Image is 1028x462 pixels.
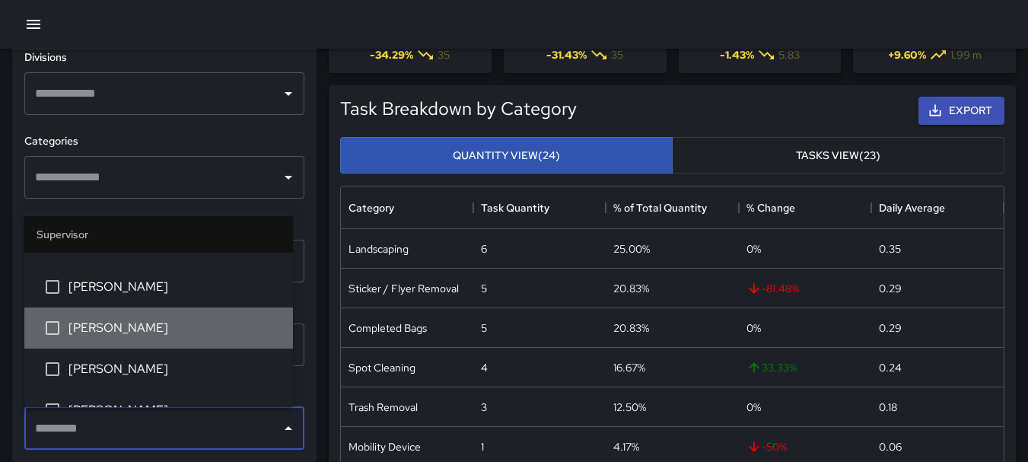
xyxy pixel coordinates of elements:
button: Quantity View(24) [340,137,673,174]
button: Close [278,418,299,439]
span: 1.99 m [950,47,982,62]
span: [PERSON_NAME] [68,319,281,337]
div: Task Quantity [473,186,606,229]
div: Trash Removal [349,400,418,415]
span: 35 [611,47,623,62]
div: 12.50% [613,400,646,415]
div: 4 [481,360,488,375]
div: 0.29 [879,281,902,296]
button: Tasks View(23) [672,137,1004,174]
div: 0.18 [879,400,897,415]
div: % Change [746,186,795,229]
h5: Task Breakdown by Category [340,97,577,121]
div: Category [349,186,394,229]
div: % of Total Quantity [613,186,707,229]
div: Completed Bags [349,320,427,336]
div: 6 [481,241,487,256]
h6: Categories [24,133,304,150]
div: Mobility Device [349,439,421,454]
span: [PERSON_NAME] [68,360,281,378]
div: 5 [481,281,487,296]
div: 20.83% [613,320,649,336]
span: 35 [438,47,450,62]
div: % Change [739,186,871,229]
div: 0.24 [879,360,902,375]
div: Spot Cleaning [349,360,415,375]
span: -81.48 % [746,281,799,296]
div: 5 [481,320,487,336]
div: 0.06 [879,439,902,454]
span: [PERSON_NAME] [68,278,281,296]
span: 0 % [746,320,761,336]
div: Landscaping [349,241,409,256]
div: 1 [481,439,484,454]
li: Supervisor [24,216,293,253]
span: -50 % [746,439,787,454]
h6: Divisions [24,49,304,66]
span: + 9.60 % [888,47,926,62]
div: % of Total Quantity [606,186,738,229]
span: 5.83 [778,47,800,62]
div: 20.83% [613,281,649,296]
span: 0 % [746,400,761,415]
span: [PERSON_NAME] [68,401,281,419]
button: Open [278,167,299,188]
div: Daily Average [879,186,945,229]
button: Open [278,83,299,104]
div: 25.00% [613,241,650,256]
div: 16.67% [613,360,645,375]
span: -31.43 % [546,47,587,62]
span: -34.29 % [370,47,413,62]
div: Task Quantity [481,186,549,229]
div: Daily Average [871,186,1004,229]
div: 0.29 [879,320,902,336]
div: 0.35 [879,241,901,256]
span: 0 % [746,241,761,256]
span: -1.43 % [720,47,754,62]
span: 33.33 % [746,360,797,375]
div: Sticker / Flyer Removal [349,281,459,296]
div: 4.17% [613,439,639,454]
div: 3 [481,400,487,415]
div: Category [341,186,473,229]
button: Export [918,97,1004,125]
